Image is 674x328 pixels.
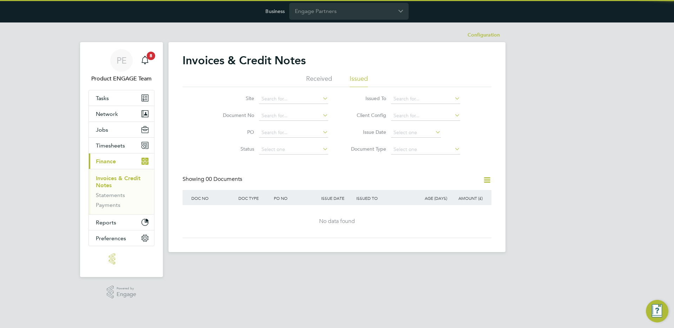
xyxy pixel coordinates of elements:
button: Jobs [89,122,154,137]
span: Reports [96,219,116,226]
input: Search for... [391,111,460,121]
span: 8 [147,52,155,60]
div: AMOUNT (£) [449,190,484,206]
input: Select one [391,145,460,155]
span: Network [96,111,118,117]
span: Finance [96,158,116,165]
label: Site [214,95,254,101]
label: Issued To [346,95,386,101]
a: Payments [96,202,120,208]
label: Document No [214,112,254,118]
button: Reports [89,215,154,230]
div: ISSUED TO [355,190,414,206]
a: Invoices & Credit Notes [96,175,140,189]
input: Search for... [259,128,328,138]
span: Jobs [96,126,108,133]
img: engage-logo-retina.png [109,253,134,264]
input: Search for... [391,94,460,104]
li: Received [306,74,332,87]
li: Issued [350,74,368,87]
span: Engage [117,291,136,297]
h2: Invoices & Credit Notes [183,53,306,67]
button: Network [89,106,154,122]
a: PEProduct ENGAGE Team [88,49,154,83]
label: Business [265,8,285,14]
span: PE [117,56,127,65]
a: Powered byEngage [107,286,137,299]
div: AGE (DAYS) [414,190,449,206]
button: Finance [89,153,154,169]
span: 00 Documents [206,176,242,183]
a: Statements [96,192,125,198]
span: Tasks [96,95,109,101]
div: DOC NO [190,190,237,206]
div: No data found [190,218,484,225]
div: Finance [89,169,154,214]
a: Tasks [89,90,154,106]
button: Timesheets [89,138,154,153]
span: Product ENGAGE Team [88,74,154,83]
a: 8 [138,49,152,72]
label: Client Config [346,112,386,118]
div: PO NO [272,190,319,206]
span: Preferences [96,235,126,242]
button: Preferences [89,230,154,246]
li: Configuration [468,28,500,42]
button: Engage Resource Center [646,300,668,322]
input: Select one [391,128,441,138]
div: Showing [183,176,244,183]
label: Document Type [346,146,386,152]
label: PO [214,129,254,135]
span: Powered by [117,286,136,291]
span: Timesheets [96,142,125,149]
input: Search for... [259,111,328,121]
label: Issue Date [346,129,386,135]
input: Search for... [259,94,328,104]
div: DOC TYPE [237,190,272,206]
input: Select one [259,145,328,155]
div: ISSUE DATE [319,190,355,206]
label: Status [214,146,254,152]
nav: Main navigation [80,42,163,277]
a: Go to home page [88,253,154,264]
